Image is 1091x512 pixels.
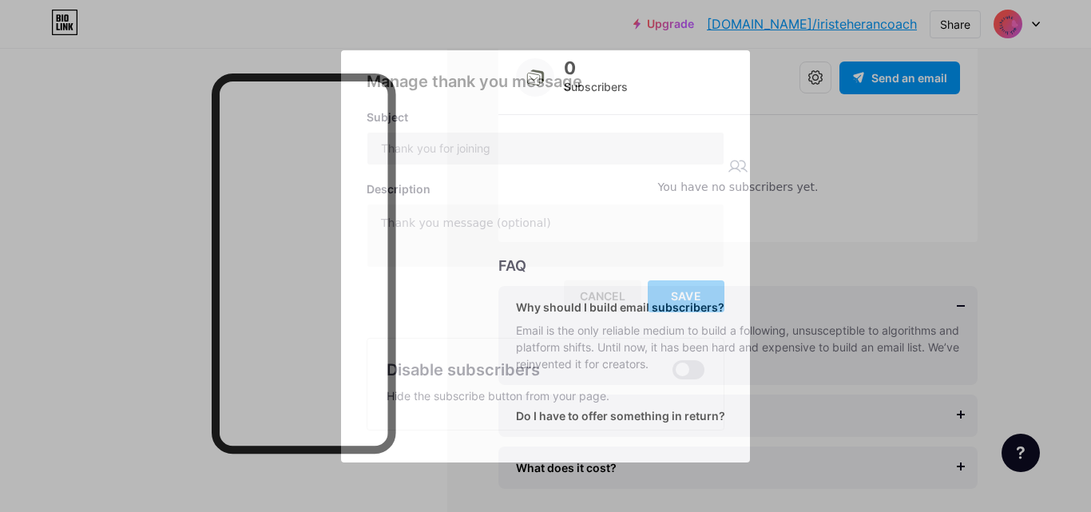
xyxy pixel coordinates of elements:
[367,181,724,197] div: Description
[671,289,701,303] span: Save
[387,388,704,404] div: Hide the subscribe button from your page.
[648,280,724,312] button: Save
[387,358,540,382] div: Disable subscribers
[564,280,641,312] div: Cancel
[367,133,724,165] input: Thank you for joining
[367,109,724,125] div: Subject
[367,69,724,93] div: Manage thank you message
